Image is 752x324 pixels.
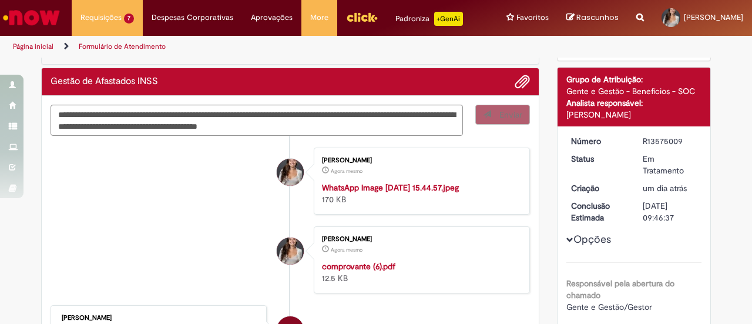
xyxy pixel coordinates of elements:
span: [PERSON_NAME] [684,12,743,22]
time: 29/09/2025 08:43:38 [643,183,687,193]
div: [PERSON_NAME] [322,157,518,164]
span: Agora mesmo [331,168,362,175]
span: Aprovações [251,12,293,24]
textarea: Digite sua mensagem aqui... [51,105,463,136]
time: 30/09/2025 15:46:38 [331,168,362,175]
a: Rascunhos [566,12,619,24]
div: Padroniza [395,12,463,26]
div: [PERSON_NAME] [566,109,702,121]
span: 7 [124,14,134,24]
span: um dia atrás [643,183,687,193]
ul: Trilhas de página [9,36,492,58]
div: [PERSON_NAME] [322,236,518,243]
dt: Criação [562,182,634,194]
div: 170 KB [322,182,518,205]
div: Analista responsável: [566,97,702,109]
span: Rascunhos [576,12,619,23]
span: More [310,12,328,24]
time: 30/09/2025 15:46:37 [331,246,362,253]
dt: Conclusão Estimada [562,200,634,223]
div: Gente e Gestão - Benefícios - SOC [566,85,702,97]
p: +GenAi [434,12,463,26]
div: Isadora Guerra Cabral Costa [277,238,304,265]
a: comprovante (6).pdf [322,261,395,272]
span: Despesas Corporativas [152,12,233,24]
div: Isadora Guerra Cabral Costa [277,159,304,186]
img: click_logo_yellow_360x200.png [346,8,378,26]
a: WhatsApp Image [DATE] 15.44.57.jpeg [322,182,459,193]
h2: Gestão de Afastados INSS Histórico de tíquete [51,76,158,87]
span: Gente e Gestão/Gestor [566,302,652,312]
div: [PERSON_NAME] [62,315,257,322]
div: 12.5 KB [322,260,518,284]
div: Grupo de Atribuição: [566,74,702,85]
img: ServiceNow [1,6,62,29]
dt: Status [562,153,634,165]
span: Requisições [80,12,122,24]
a: Formulário de Atendimento [79,42,166,51]
button: Adicionar anexos [515,74,530,89]
div: Em Tratamento [643,153,697,176]
dt: Número [562,135,634,147]
b: Responsável pela abertura do chamado [566,278,674,300]
span: Favoritos [516,12,549,24]
div: 29/09/2025 08:43:38 [643,182,697,194]
div: [DATE] 09:46:37 [643,200,697,223]
div: R13575009 [643,135,697,147]
span: Agora mesmo [331,246,362,253]
a: Página inicial [13,42,53,51]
